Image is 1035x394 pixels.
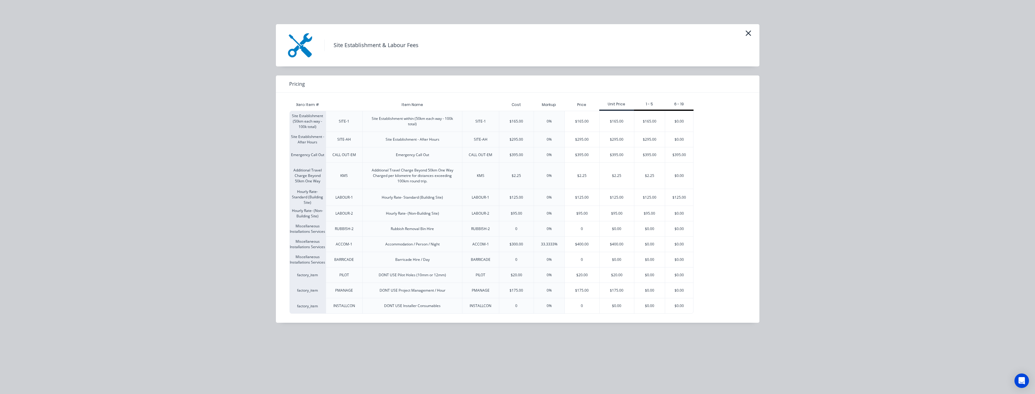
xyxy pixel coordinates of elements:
[509,195,523,200] div: $125.00
[547,288,552,293] div: 0%
[509,119,523,124] div: $165.00
[472,211,489,216] div: LABOUR-2
[324,40,428,51] h4: Site Establishment & Labour Fees
[665,221,694,236] div: $0.00
[634,267,665,283] div: $0.00
[289,298,326,314] div: factory_item
[665,267,694,283] div: $0.00
[367,116,457,127] div: Site Establishment within (50km each way - 100k total)
[382,195,443,200] div: Hourly Rate- Standard (Building Site)
[600,283,634,298] div: $175.00
[289,162,326,189] div: Additional Travel Charge Beyond 50km One Way
[565,267,599,283] div: $20.00
[634,283,665,298] div: $0.00
[509,242,523,247] div: $300.00
[665,252,694,267] div: $0.00
[515,226,517,232] div: 0
[339,272,349,278] div: PILOT
[477,173,484,178] div: KMS
[335,195,353,200] div: LABOUR-1
[471,226,490,232] div: RUBBISH-2
[391,226,434,232] div: Rubbish Removal Bin Hire
[547,137,552,142] div: 0%
[289,147,326,162] div: Emergency Call Out
[541,242,558,247] div: 33.3333%
[379,272,446,278] div: DONT USE Pilot Holes (10mm or 12mm)
[564,99,599,111] div: Price
[289,189,326,206] div: Hourly Rate- Standard (Building Site)
[289,132,326,147] div: Site Establishment - After Hours
[397,97,428,112] div: Item Name
[634,111,665,132] div: $165.00
[600,189,634,206] div: $125.00
[1014,373,1029,388] div: Open Intercom Messenger
[534,99,564,111] div: Markup
[547,257,552,262] div: 0%
[289,206,326,221] div: Hourly Rate- (Non-Building Site)
[600,267,634,283] div: $20.00
[600,147,634,162] div: $395.00
[285,30,315,60] img: Site Establishment & Labour Fees
[565,237,599,252] div: $400.00
[509,137,523,142] div: $295.00
[333,303,355,309] div: INSTALLCON
[547,152,552,158] div: 0%
[665,132,694,147] div: $0.00
[634,132,665,147] div: $295.00
[547,226,552,232] div: 0%
[547,195,552,200] div: 0%
[332,152,356,158] div: CALL OUT-EM
[600,111,634,132] div: $165.00
[634,206,665,221] div: $95.00
[547,303,552,309] div: 0%
[472,288,490,293] div: PMANAGE
[565,189,599,206] div: $125.00
[565,298,599,313] div: 0
[565,221,599,236] div: 0
[634,189,665,206] div: $125.00
[289,252,326,267] div: Miscellaneous Installations Services
[340,173,348,178] div: KMS
[511,272,522,278] div: $20.00
[634,147,665,162] div: $395.00
[289,99,326,111] div: Xero Item #
[600,163,634,189] div: $2.25
[565,147,599,162] div: $395.00
[665,283,694,298] div: $0.00
[565,283,599,298] div: $175.00
[600,221,634,236] div: $0.00
[385,242,440,247] div: Accommodation / Person / Night
[634,101,665,107] div: 1 - 5
[547,272,552,278] div: 0%
[665,189,694,206] div: $125.00
[289,111,326,132] div: Site Establishment (50km each way - 100k total)
[367,168,457,184] div: Additional Travel Charge Beyond 50km One Way Charged per kilometre for distances exceeding 100km ...
[665,206,694,221] div: $0.00
[334,257,354,262] div: BARRICADE
[470,303,491,309] div: INSTALLCON
[335,226,354,232] div: RUBBISH-2
[634,163,665,189] div: $2.25
[289,283,326,298] div: factory_item
[476,272,485,278] div: PILOT
[565,206,599,221] div: $95.00
[634,252,665,267] div: $0.00
[395,257,430,262] div: Barricade Hire / Day
[386,211,439,216] div: Hourly Rate- (Non-Building Site)
[472,195,489,200] div: LABOUR-1
[634,221,665,236] div: $0.00
[289,80,305,88] span: Pricing
[600,252,634,267] div: $0.00
[511,211,522,216] div: $95.00
[396,152,429,158] div: Emergency Call Out
[600,298,634,313] div: $0.00
[289,221,326,236] div: Miscellaneous Installations Services
[380,288,445,293] div: DONT USE Project Management / Hour
[472,242,489,247] div: ACCOM-1
[665,163,694,189] div: $0.00
[339,119,349,124] div: SITE-1
[599,101,634,107] div: Unit Price
[565,132,599,147] div: $295.00
[665,111,694,132] div: $0.00
[289,267,326,283] div: factory_item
